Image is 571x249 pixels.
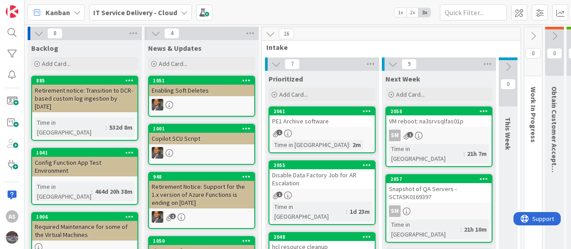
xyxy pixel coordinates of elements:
[285,59,300,69] span: 7
[31,44,58,53] span: Backlog
[350,140,363,150] div: 2m
[346,207,348,216] span: :
[349,140,350,150] span: :
[390,176,492,182] div: 2057
[386,175,492,183] div: 2057
[273,162,375,168] div: 2055
[440,4,507,20] input: Quick Filter...
[35,118,106,137] div: Time in [GEOGRAPHIC_DATA]
[269,107,375,127] div: 2061PE1 Archive software
[279,90,308,98] span: Add Card...
[36,78,137,84] div: 885
[389,144,463,163] div: Time in [GEOGRAPHIC_DATA]
[386,107,492,115] div: 2058
[406,8,418,17] span: 2x
[149,173,254,181] div: 948
[32,213,137,221] div: 1006
[269,107,375,115] div: 2061
[389,205,401,217] div: SM
[501,79,516,90] span: 0
[149,147,254,159] div: DP
[547,48,562,59] span: 0
[32,221,137,241] div: Required Maintenance for some of the Virtual Machines
[269,160,376,225] a: 2055Disable Data Factory Job for AR EscalationTime in [GEOGRAPHIC_DATA]:1d 23m
[32,213,137,241] div: 1006Required Maintenance for some of the Virtual Machines
[386,107,492,127] div: 2058VM reboot: na3srvsqlfas01p
[107,122,135,132] div: 532d 8m
[407,132,413,138] span: 1
[272,140,349,150] div: Time in [GEOGRAPHIC_DATA]
[149,125,254,133] div: 1001
[31,148,138,205] a: 1041Config Function App Test EnvironmentTime in [GEOGRAPHIC_DATA]:464d 20h 38m
[149,211,254,223] div: DP
[269,74,303,83] span: Prioritized
[277,192,282,197] span: 1
[36,214,137,220] div: 1006
[164,28,179,39] span: 4
[148,124,255,165] a: 1001Copilot SCU ScriptDP
[269,169,375,189] div: Disable Data Factory Job for AR Escalation
[266,43,509,52] span: Intake
[462,225,489,234] div: 21h 10m
[148,76,255,117] a: 1051Enabling Soft DeletesDP
[149,181,254,208] div: Retirement Notice: Support for the 1.x version of Azure Functions is ending on [DATE]
[386,130,492,141] div: SM
[32,77,137,112] div: 885Retirement notice: Transition to DCR-based custom log ingestion by [DATE]
[348,207,372,216] div: 1d 23m
[504,117,513,150] span: This Week
[272,202,346,221] div: Time in [GEOGRAPHIC_DATA]
[418,8,430,17] span: 3x
[19,1,41,12] span: Support
[46,7,70,18] span: Kanban
[401,59,417,69] span: 9
[269,106,376,153] a: 2061PE1 Archive softwareTime in [GEOGRAPHIC_DATA]:2m
[149,77,254,96] div: 1051Enabling Soft Deletes
[390,108,492,114] div: 2058
[149,237,254,245] div: 1050
[153,78,254,84] div: 1051
[149,99,254,110] div: DP
[389,130,401,141] div: SM
[152,211,163,223] img: DP
[152,99,163,110] img: DP
[32,157,137,176] div: Config Function App Test Environment
[170,213,176,219] span: 1
[32,149,137,157] div: 1041
[386,175,492,203] div: 2057Snapshot of QA Servers -SCTASK0169397
[32,149,137,176] div: 1041Config Function App Test Environment
[42,60,70,68] span: Add Card...
[465,149,489,159] div: 21h 7m
[529,87,538,143] span: Work In Progress
[159,60,187,68] span: Add Card...
[149,77,254,85] div: 1051
[277,130,282,135] span: 1
[385,106,492,167] a: 2058VM reboot: na3srvsqlfas01pSMTime in [GEOGRAPHIC_DATA]:21h 7m
[463,149,465,159] span: :
[36,150,137,156] div: 1041
[6,5,18,18] img: Visit kanbanzone.com
[149,133,254,144] div: Copilot SCU Script
[386,205,492,217] div: SM
[31,76,138,141] a: 885Retirement notice: Transition to DCR-based custom log ingestion by [DATE]Time in [GEOGRAPHIC_D...
[153,126,254,132] div: 1001
[106,122,107,132] span: :
[35,182,91,201] div: Time in [GEOGRAPHIC_DATA]
[269,115,375,127] div: PE1 Archive software
[269,161,375,189] div: 2055Disable Data Factory Job for AR Escalation
[149,173,254,208] div: 948Retirement Notice: Support for the 1.x version of Azure Functions is ending on [DATE]
[279,29,294,39] span: 16
[91,187,93,196] span: :
[269,161,375,169] div: 2055
[396,90,425,98] span: Add Card...
[385,74,420,83] span: Next Week
[394,8,406,17] span: 1x
[525,48,541,59] span: 0
[148,172,255,229] a: 948Retirement Notice: Support for the 1.x version of Azure Functions is ending on [DATE]DP
[153,238,254,244] div: 1050
[149,125,254,144] div: 1001Copilot SCU Script
[153,174,254,180] div: 948
[389,220,460,239] div: Time in [GEOGRAPHIC_DATA]
[460,225,462,234] span: :
[32,77,137,85] div: 885
[550,86,559,181] span: Obtain Customer Acceptance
